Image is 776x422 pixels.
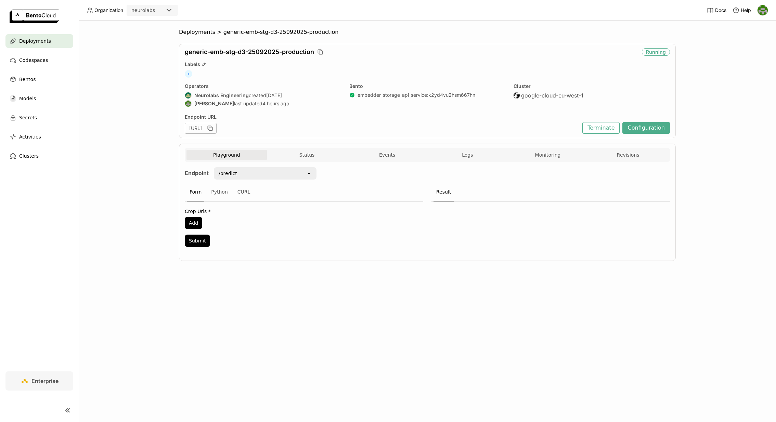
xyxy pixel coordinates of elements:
[185,101,191,107] img: Toby Thomas
[707,7,726,14] a: Docs
[185,100,341,107] div: last updated
[185,114,579,120] div: Endpoint URL
[758,5,768,15] img: Toby Thomas
[19,37,51,45] span: Deployments
[19,94,36,103] span: Models
[5,92,73,105] a: Models
[262,101,289,107] span: 4 hours ago
[266,92,282,98] span: [DATE]
[19,56,48,64] span: Codespaces
[5,72,73,86] a: Bentos
[185,61,670,67] div: Labels
[347,150,427,160] button: Events
[179,29,676,36] nav: Breadcrumbs navigation
[741,7,751,13] span: Help
[5,34,73,48] a: Deployments
[10,10,59,23] img: logo
[19,75,36,83] span: Bentos
[185,70,192,78] span: +
[186,150,267,160] button: Playground
[5,149,73,163] a: Clusters
[223,29,339,36] span: generic-emb-stg-d3-25092025-production
[521,92,583,99] span: google-cloud-eu-west-1
[733,7,751,14] div: Help
[31,378,59,384] span: Enterprise
[5,371,73,391] a: Enterprise
[215,29,223,36] span: >
[185,235,210,247] button: Submit
[219,170,237,177] div: /predict
[131,7,155,14] div: neurolabs
[19,133,41,141] span: Activities
[208,183,231,201] div: Python
[358,92,475,98] a: embedder_storage_api_service:k2yd4vu2hsm667hn
[508,150,588,160] button: Monitoring
[514,83,670,89] div: Cluster
[462,152,473,158] span: Logs
[434,183,454,201] div: Result
[185,217,202,229] button: Add
[185,209,423,214] label: Crop Urls *
[179,29,215,36] span: Deployments
[185,83,341,89] div: Operators
[194,92,249,98] strong: Neurolabs Engineering
[715,7,726,13] span: Docs
[187,183,204,201] div: Form
[622,122,670,134] button: Configuration
[267,150,347,160] button: Status
[5,53,73,67] a: Codespaces
[185,48,314,56] span: generic-emb-stg-d3-25092025-production
[19,114,37,122] span: Secrets
[235,183,253,201] div: CURL
[194,101,234,107] strong: [PERSON_NAME]
[349,83,506,89] div: Bento
[588,150,668,160] button: Revisions
[582,122,620,134] button: Terminate
[185,92,191,98] img: Neurolabs Engineering
[94,7,123,13] span: Organization
[642,48,670,56] div: Running
[185,170,209,176] strong: Endpoint
[185,92,341,99] div: created
[306,171,312,176] svg: open
[19,152,39,160] span: Clusters
[185,123,217,134] div: [URL]
[5,111,73,124] a: Secrets
[5,130,73,144] a: Activities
